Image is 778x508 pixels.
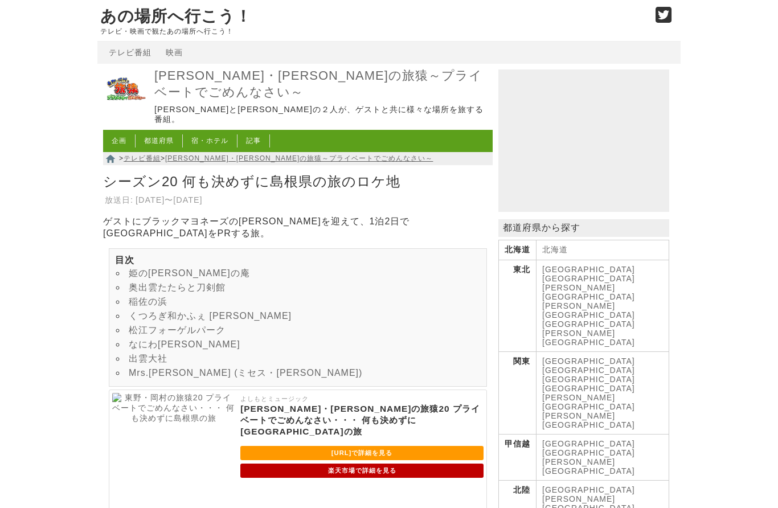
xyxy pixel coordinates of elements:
img: 東野・岡村の旅猿～プライベートでごめんなさい～ [103,67,149,112]
a: 東野・岡村の旅猿～プライベートでごめんなさい～ [103,104,149,114]
a: 宿・ホテル [191,137,228,145]
a: [GEOGRAPHIC_DATA] [542,357,635,366]
a: [PERSON_NAME][GEOGRAPHIC_DATA] [542,283,635,301]
a: Twitter (@go_thesights) [656,14,672,23]
a: [GEOGRAPHIC_DATA] [542,265,635,274]
a: [GEOGRAPHIC_DATA] [542,366,635,375]
img: 東野・岡村の旅猿20 プライベートでごめんなさい・・・ 何も決めずに島根県の旅 [112,393,235,424]
a: あの場所へ行こう！ [100,7,252,25]
a: 楽天市場で詳細を見る [240,464,484,478]
a: くつろぎ和かふぇ [PERSON_NAME] [129,311,292,321]
th: 放送日: [104,194,134,206]
td: [DATE]〜[DATE] [135,194,203,206]
a: [GEOGRAPHIC_DATA] [542,439,635,448]
a: 企画 [112,137,126,145]
a: 稲佐の浜 [129,297,167,306]
a: [PERSON_NAME][GEOGRAPHIC_DATA] [542,457,635,476]
a: [PERSON_NAME] [542,411,615,420]
a: 都道府県 [144,137,174,145]
a: [GEOGRAPHIC_DATA] [542,274,635,283]
th: 甲信越 [499,435,537,481]
a: 姫の[PERSON_NAME]の庵 [129,268,250,278]
a: 北海道 [542,245,568,254]
a: [PERSON_NAME]・[PERSON_NAME]の旅猿～プライベートでごめんなさい～ [165,154,433,162]
nav: > > [103,152,493,165]
a: [GEOGRAPHIC_DATA] [542,448,635,457]
th: 北海道 [499,240,537,260]
a: [PERSON_NAME][GEOGRAPHIC_DATA] [542,393,635,411]
p: よしもとミュージック [240,393,484,403]
p: [PERSON_NAME]・[PERSON_NAME]の旅猿20 プライベートでごめんなさい・・・ 何も決めずに[GEOGRAPHIC_DATA]の旅 [240,403,484,437]
a: 出雲大社 [129,354,167,363]
p: ゲストにブラックマヨネーズの[PERSON_NAME]を迎えて、1泊2日で[GEOGRAPHIC_DATA]をPRする旅。 [103,216,493,240]
h1: シーズン20 何も決めずに島根県の旅のロケ地 [103,170,493,193]
p: 都道府県から探す [498,219,669,237]
a: Mrs.[PERSON_NAME] (ミセス・[PERSON_NAME]) [129,368,362,378]
a: テレビ番組 [109,48,151,57]
iframe: Advertisement [498,69,669,212]
a: 記事 [246,137,261,145]
a: 奥出雲たたらと刀剣館 [129,282,226,292]
a: [GEOGRAPHIC_DATA] [542,375,635,384]
a: なにわ[PERSON_NAME] [129,339,240,349]
a: 映画 [166,48,183,57]
a: [GEOGRAPHIC_DATA] [542,319,635,329]
th: 関東 [499,352,537,435]
a: [PERSON_NAME][GEOGRAPHIC_DATA] [542,329,635,347]
th: 東北 [499,260,537,352]
a: 東野・岡村の旅猿20 プライベートでごめんなさい・・・ 何も決めずに島根県の旅 [112,413,235,423]
a: [GEOGRAPHIC_DATA] [542,384,635,393]
a: [GEOGRAPHIC_DATA] [542,485,635,494]
a: [URL]で詳細を見る [240,446,484,460]
a: テレビ番組 [124,154,161,162]
p: [PERSON_NAME]と[PERSON_NAME]の２人が、ゲストと共に様々な場所を旅する番組。 [154,105,490,125]
a: [PERSON_NAME][GEOGRAPHIC_DATA] [542,301,635,319]
p: テレビ・映画で観たあの場所へ行こう！ [100,27,644,35]
a: [PERSON_NAME]・[PERSON_NAME]の旅猿～プライベートでごめんなさい～ [154,68,490,100]
a: 松江フォーゲルパーク [129,325,226,335]
a: [GEOGRAPHIC_DATA] [542,420,635,429]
